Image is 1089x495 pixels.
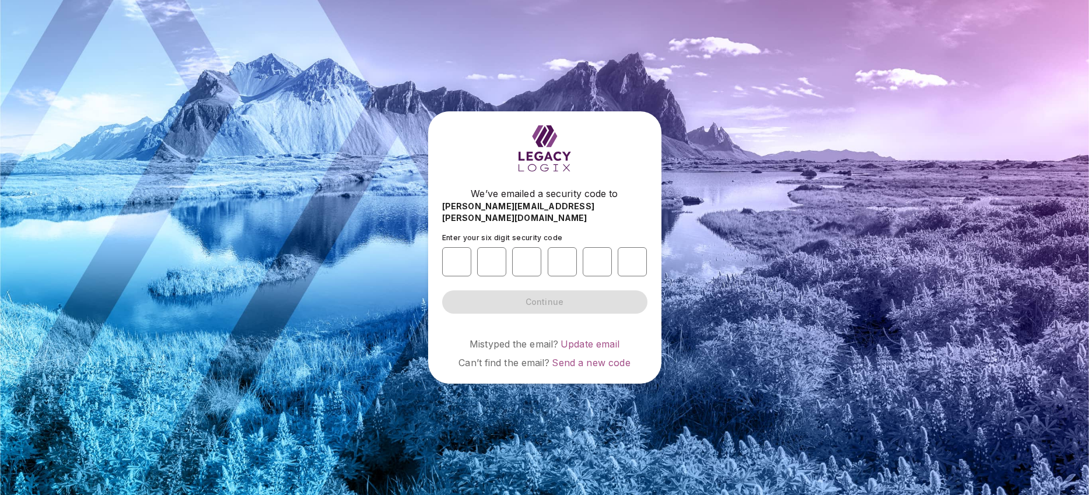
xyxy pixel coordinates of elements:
[442,201,647,224] span: [PERSON_NAME][EMAIL_ADDRESS][PERSON_NAME][DOMAIN_NAME]
[471,187,618,201] span: We’ve emailed a security code to
[470,338,558,350] span: Mistyped the email?
[561,338,619,350] a: Update email
[458,357,549,368] span: Can’t find the email?
[552,357,630,368] a: Send a new code
[442,233,563,242] span: Enter your six digit security code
